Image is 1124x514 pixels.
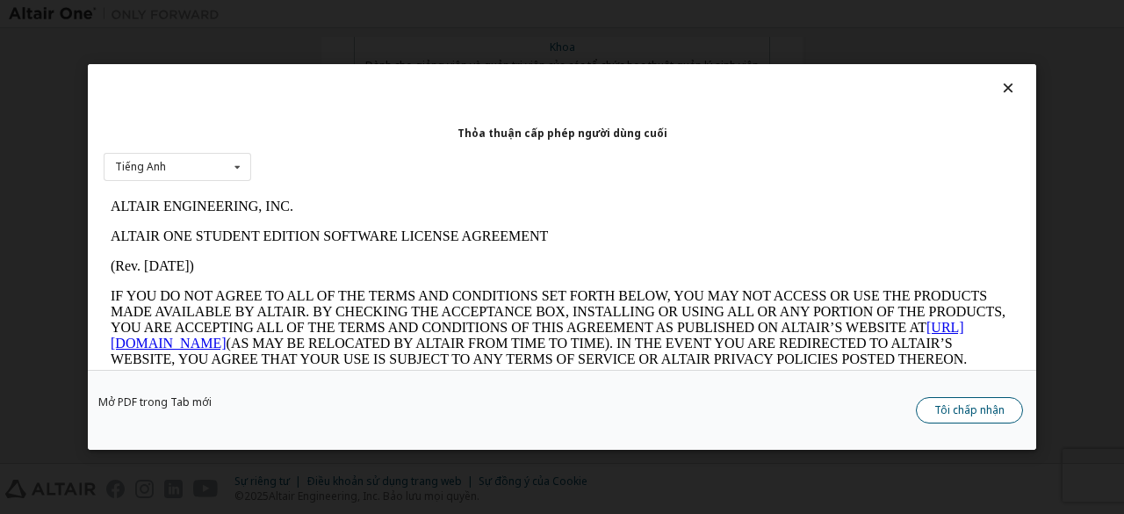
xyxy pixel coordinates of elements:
[98,397,212,408] a: Mở PDF trong Tab mới
[7,37,910,53] p: ALTAIR ONE STUDENT EDITION SOFTWARE LICENSE AGREEMENT
[115,159,166,174] font: Tiếng Anh
[916,397,1023,424] button: Tôi chấp nhận
[98,395,212,409] font: Mở PDF trong Tab mới
[7,7,910,23] p: ALTAIR ENGINEERING, INC.
[7,128,861,159] a: [URL][DOMAIN_NAME]
[934,402,1005,417] font: Tôi chấp nhận
[7,67,910,83] p: (Rev. [DATE])
[7,97,910,223] p: IF YOU DO NOT AGREE TO ALL OF THE TERMS AND CONDITIONS SET FORTH BELOW, YOU MAY NOT ACCESS OR USE...
[458,126,667,141] font: Thỏa thuận cấp phép người dùng cuối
